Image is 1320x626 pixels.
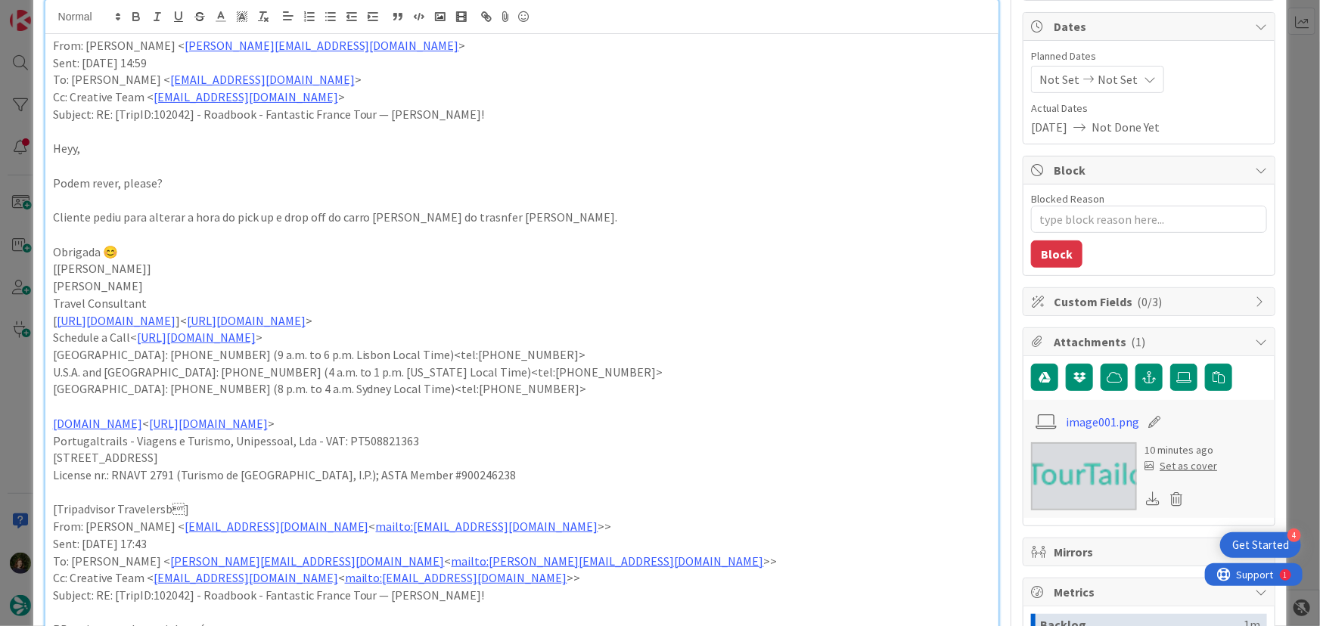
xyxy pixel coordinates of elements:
a: [EMAIL_ADDRESS][DOMAIN_NAME] [170,72,355,87]
p: Cliente pediu para alterar a hora do pick up e drop off do carro [PERSON_NAME] do trasnfer [PERSO... [53,209,992,226]
p: To: [PERSON_NAME] < < >> [53,553,992,570]
a: [PERSON_NAME][EMAIL_ADDRESS][DOMAIN_NAME] [185,38,459,53]
span: ( 0/3 ) [1137,294,1162,309]
p: [[PERSON_NAME]] [53,260,992,277]
a: [EMAIL_ADDRESS][DOMAIN_NAME] [154,570,338,585]
span: Mirrors [1054,543,1247,561]
a: mailto:[PERSON_NAME][EMAIL_ADDRESS][DOMAIN_NAME] [452,553,764,569]
span: Not Done Yet [1092,118,1160,136]
span: Attachments [1054,333,1247,351]
p: [GEOGRAPHIC_DATA]: [PHONE_NUMBER] (9 a.m. to 6 p.m. Lisbon Local Time)<tel:[PHONE_NUMBER]> [53,346,992,364]
a: [DOMAIN_NAME] [53,416,142,431]
p: Portugaltrails - Viagens e Turismo, Unipessoal, Lda - VAT: PT508821363 [53,432,992,450]
p: Subject: RE: [TripID:102042] - Roadbook - Fantastic France Tour — [PERSON_NAME]! [53,587,992,604]
p: [Tripadvisor Travelersb] [53,500,992,518]
p: [GEOGRAPHIC_DATA]: [PHONE_NUMBER] (8 p.m. to 4 a.m. Sydney Local Time)<tel:[PHONE_NUMBER]> [53,380,992,398]
p: To: [PERSON_NAME] < > [53,71,992,88]
span: [DATE] [1031,118,1067,136]
a: [URL][DOMAIN_NAME] [187,313,306,328]
p: Subject: RE: [TripID:102042] - Roadbook - Fantastic France Tour — [PERSON_NAME]! [53,106,992,123]
p: [PERSON_NAME] [53,277,992,295]
p: From: [PERSON_NAME] < < >> [53,518,992,535]
p: Travel Consultant [53,295,992,312]
p: Cc: Creative Team < > [53,88,992,106]
p: License nr.: RNAVT 2791 (Turismo de [GEOGRAPHIC_DATA], I.P.); ASTA Member #900246238 [53,466,992,484]
p: [STREET_ADDRESS] [53,449,992,466]
a: [URL][DOMAIN_NAME] [149,416,268,431]
a: mailto:[EMAIL_ADDRESS][DOMAIN_NAME] [345,570,567,585]
span: Support [32,2,69,20]
a: mailto:[EMAIL_ADDRESS][DOMAIN_NAME] [376,519,598,534]
span: Not Set [1098,70,1138,88]
label: Blocked Reason [1031,192,1104,206]
p: Heyy, [53,140,992,157]
div: 4 [1287,528,1301,542]
p: < > [53,415,992,432]
div: 10 minutes ago [1145,442,1217,458]
div: Open Get Started checklist, remaining modules: 4 [1220,532,1301,558]
p: U.S.A. and [GEOGRAPHIC_DATA]: [PHONE_NUMBER] (4 a.m. to 1 p.m. [US_STATE] Local Time)<tel:[PHONE_... [53,364,992,381]
a: [EMAIL_ADDRESS][DOMAIN_NAME] [154,89,338,104]
div: Download [1145,489,1161,509]
span: Metrics [1054,583,1247,601]
div: Set as cover [1145,458,1217,474]
p: Sent: [DATE] 17:43 [53,535,992,553]
button: Block [1031,240,1082,268]
p: Schedule a Call< > [53,329,992,346]
a: image001.png [1067,413,1140,431]
a: [PERSON_NAME][EMAIL_ADDRESS][DOMAIN_NAME] [170,553,445,569]
p: From: [PERSON_NAME] < > [53,37,992,54]
p: Sent: [DATE] 14:59 [53,54,992,72]
span: ( 1 ) [1131,334,1145,349]
p: Cc: Creative Team < < >> [53,569,992,587]
span: Not Set [1039,70,1079,88]
span: Planned Dates [1031,48,1267,64]
div: Get Started [1232,538,1289,553]
a: [EMAIL_ADDRESS][DOMAIN_NAME] [185,519,369,534]
div: 1 [79,6,82,18]
a: [URL][DOMAIN_NAME] [57,313,175,328]
p: Podem rever, please? [53,175,992,192]
span: Actual Dates [1031,101,1267,116]
span: Block [1054,161,1247,179]
p: [ ]< > [53,312,992,330]
span: Dates [1054,17,1247,36]
span: Custom Fields [1054,293,1247,311]
a: [URL][DOMAIN_NAME] [137,330,256,345]
p: Obrigada 😊 [53,243,992,261]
